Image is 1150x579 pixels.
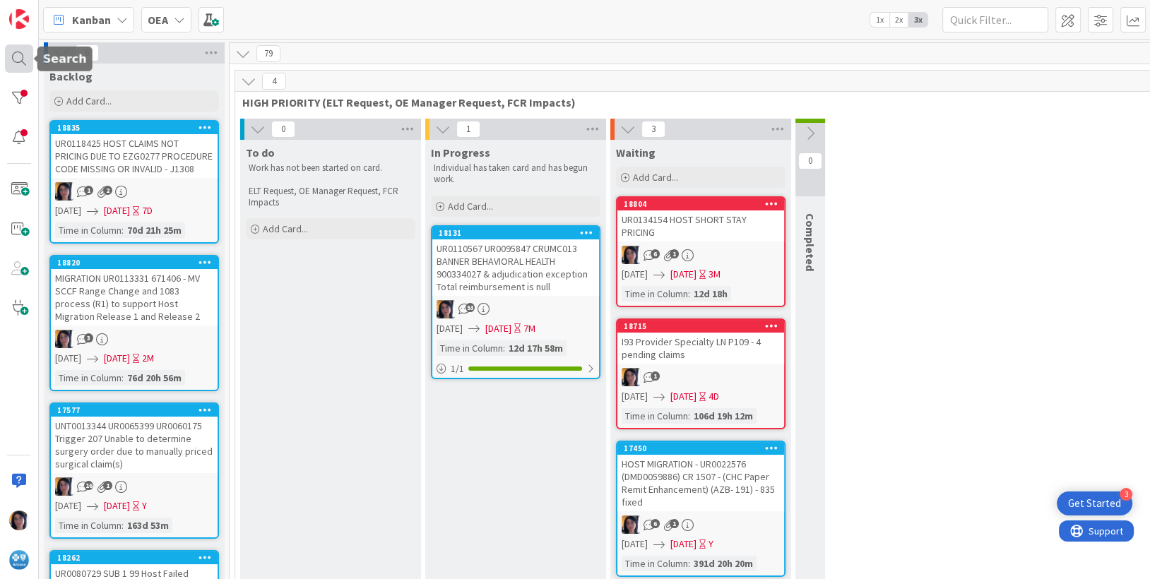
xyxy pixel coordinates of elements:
div: 18835UR0118425 HOST CLAIMS NOT PRICING DUE TO EZG0277 PROCEDURE CODE MISSING OR INVALID - J1308 [51,121,218,178]
span: 1 [651,371,660,381]
span: 1 [456,121,480,138]
span: 3x [908,13,927,27]
div: UR0110567 UR0095847 CRUMC013 BANNER BEHAVIORAL HEALTH 900334027 & adjudication exception Total re... [432,239,599,296]
span: In Progress [431,145,490,160]
img: TC [55,477,73,496]
img: TC [622,368,640,386]
div: Time in Column [622,408,688,424]
div: 18820 [51,256,218,269]
span: 3 [84,333,93,342]
input: Quick Filter... [942,7,1048,32]
span: 3 [641,121,665,138]
div: 12d 18h [690,286,731,302]
img: TC [437,300,455,318]
span: : [503,340,505,356]
div: HOST MIGRATION - UR0022576 (DMD0059886) CR 1507 - (CHC Paper Remit Enhancement) (AZB- 191) - 835 ... [617,455,784,511]
div: 70d 21h 25m [124,222,185,238]
span: Waiting [616,145,656,160]
span: [DATE] [55,499,81,513]
img: TC [9,511,29,530]
span: Add Card... [448,200,493,213]
div: 18820MIGRATION UR0113331 671406 - MV SCCF Range Change and 1083 process (R1) to support Host Migr... [51,256,218,326]
span: 2 [103,186,112,195]
div: TC [617,368,784,386]
span: Add Card... [633,171,678,184]
div: 18835 [57,123,218,133]
img: TC [55,182,73,201]
span: : [688,286,690,302]
span: [DATE] [55,351,81,366]
span: [DATE] [485,321,511,336]
div: TC [51,182,218,201]
div: 18715I93 Provider Specialty LN P109 - 4 pending claims [617,320,784,364]
div: UNT0013344 UR0065399 UR0060175 Trigger 207 Unable to determine surgery order due to manually pric... [51,417,218,473]
div: 1/1 [432,360,599,378]
span: 0 [271,121,295,138]
div: 4D [709,389,719,404]
div: 18262 [51,551,218,564]
span: 2x [889,13,908,27]
span: 1 [670,519,679,528]
div: TC [51,477,218,496]
span: 53 [466,303,475,312]
span: 4 [262,73,286,90]
span: 1 [103,481,112,490]
span: 1 [84,186,93,195]
img: avatar [9,550,29,570]
div: 17450HOST MIGRATION - UR0022576 (DMD0059886) CR 1507 - (CHC Paper Remit Enhancement) (AZB- 191) -... [617,442,784,511]
div: 3 [1120,488,1132,501]
div: 18835 [51,121,218,134]
span: Completed [803,213,817,271]
span: [DATE] [622,537,648,551]
div: 2M [142,351,154,366]
span: [DATE] [670,537,696,551]
div: Time in Column [55,222,121,238]
div: 18715 [617,320,784,333]
div: 18715 [624,321,784,331]
span: Kanban [72,11,111,28]
span: 0 [798,153,822,169]
div: Time in Column [437,340,503,356]
span: Support [30,2,64,19]
span: 79 [256,45,280,62]
div: 18131 [432,227,599,239]
div: 18804UR0134154 HOST SHORT STAY PRICING [617,198,784,241]
div: 17577 [51,404,218,417]
div: Time in Column [622,286,688,302]
div: MIGRATION UR0113331 671406 - MV SCCF Range Change and 1083 process (R1) to support Host Migration... [51,269,218,326]
p: ELT Request, OE Manager Request, FCR Impacts [249,186,413,209]
div: 17450 [617,442,784,455]
div: Time in Column [55,518,121,533]
div: TC [432,300,599,318]
span: [DATE] [104,351,130,366]
span: 6 [651,249,660,258]
div: Y [142,499,147,513]
div: 18804 [624,199,784,209]
div: Time in Column [55,370,121,386]
p: Work has not been started on card. [249,162,413,174]
div: 18131UR0110567 UR0095847 CRUMC013 BANNER BEHAVIORAL HEALTH 900334027 & adjudication exception Tot... [432,227,599,296]
span: HIGH PRIORITY (ELT Request, OE Manager Request, FCR Impacts) [242,95,1149,109]
span: To do [246,145,275,160]
p: Individual has taken card and has begun work. [434,162,598,186]
h5: Search [43,52,87,66]
div: TC [617,246,784,264]
span: 1 [670,249,679,258]
img: TC [55,330,73,348]
div: I93 Provider Specialty LN P109 - 4 pending claims [617,333,784,364]
div: 18262 [57,553,218,563]
div: 18131 [439,228,599,238]
div: 76d 20h 56m [124,370,185,386]
div: 163d 53m [124,518,172,533]
div: 17577UNT0013344 UR0065399 UR0060175 Trigger 207 Unable to determine surgery order due to manually... [51,404,218,473]
div: 18804 [617,198,784,210]
span: [DATE] [670,389,696,404]
span: : [688,408,690,424]
span: [DATE] [55,203,81,218]
div: TC [617,515,784,534]
span: [DATE] [104,499,130,513]
div: UR0118425 HOST CLAIMS NOT PRICING DUE TO EZG0277 PROCEDURE CODE MISSING OR INVALID - J1308 [51,134,218,178]
span: [DATE] [670,267,696,282]
div: 106d 19h 12m [690,408,757,424]
span: 16 [84,481,93,490]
